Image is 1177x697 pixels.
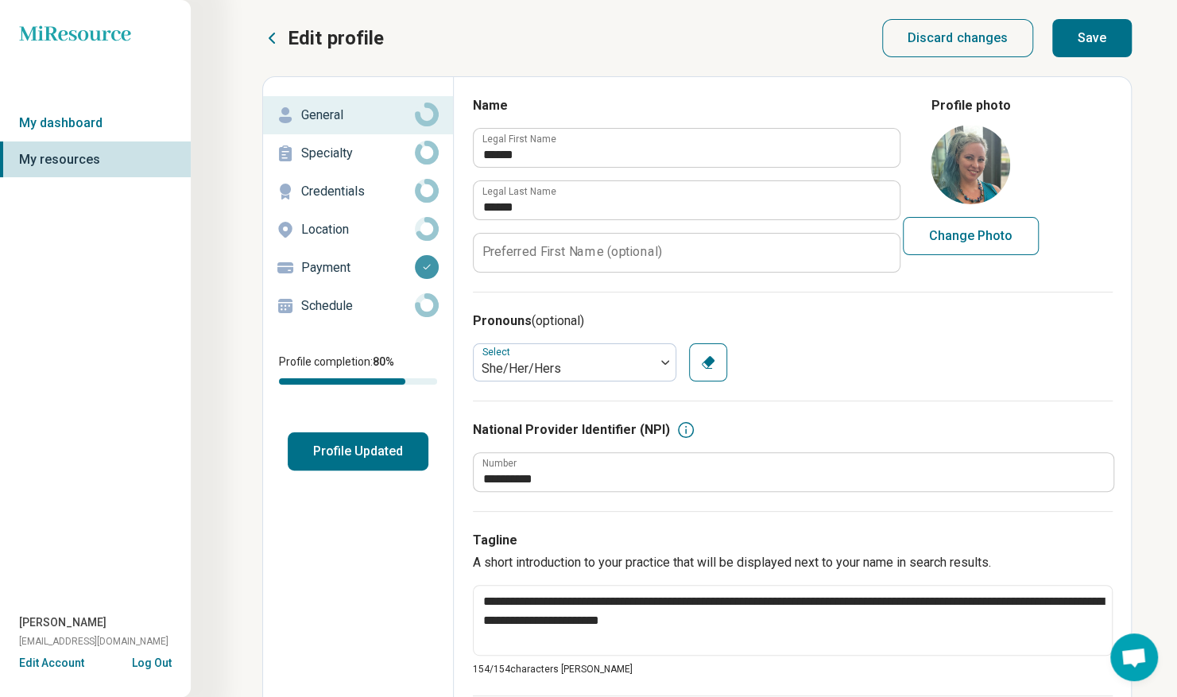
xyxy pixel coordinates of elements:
button: Discard changes [882,19,1034,57]
label: Number [482,459,517,468]
h3: Tagline [473,531,1113,550]
button: Edit profile [262,25,384,51]
button: Log Out [132,655,172,668]
h3: Name [473,96,899,115]
button: Save [1052,19,1132,57]
label: Legal First Name [482,134,556,144]
span: 80 % [373,355,394,368]
div: She/Her/Hers [482,359,647,378]
h3: Pronouns [473,312,1113,331]
div: Profile completion [279,378,437,385]
span: [PERSON_NAME] [19,614,106,631]
a: Payment [263,249,453,287]
legend: Profile photo [931,96,1010,115]
p: Edit profile [288,25,384,51]
h3: National Provider Identifier (NPI) [473,420,670,439]
p: Location [301,220,415,239]
div: Profile completion: [263,344,453,394]
img: avatar image [931,125,1010,204]
a: Schedule [263,287,453,325]
a: Credentials [263,172,453,211]
label: Select [482,346,513,357]
div: Open chat [1110,633,1158,681]
span: [EMAIL_ADDRESS][DOMAIN_NAME] [19,634,168,649]
a: General [263,96,453,134]
p: A short introduction to your practice that will be displayed next to your name in search results. [473,553,1113,572]
button: Profile Updated [288,432,428,470]
label: Preferred First Name (optional) [482,246,662,258]
p: Specialty [301,144,415,163]
p: Payment [301,258,415,277]
button: Change Photo [903,217,1039,255]
p: 154/ 154 characters [PERSON_NAME] [473,662,1113,676]
button: Edit Account [19,655,84,672]
p: Schedule [301,296,415,316]
span: (optional) [532,313,584,328]
label: Legal Last Name [482,187,556,196]
p: Credentials [301,182,415,201]
a: Specialty [263,134,453,172]
a: Location [263,211,453,249]
p: General [301,106,415,125]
